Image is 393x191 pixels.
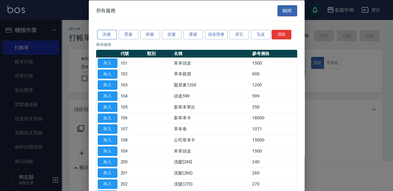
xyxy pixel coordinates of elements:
td: 240 [251,157,297,168]
td: 200 [119,157,146,168]
th: 名稱 [172,50,251,58]
button: 燙髮 [119,30,138,39]
button: 頭皮理療 [205,30,228,39]
td: 頭皮599 [172,90,251,101]
button: 其它 [229,30,249,39]
td: 101 [119,58,146,69]
td: 1500 [251,145,297,157]
td: 109 [119,145,146,157]
span: 所有服務 [96,7,116,14]
td: 草本頭皮 [172,58,251,69]
button: 加入 [98,157,117,167]
button: 加入 [98,69,117,79]
td: 公司草本卡 [172,134,251,145]
td: 1200 [251,79,297,90]
td: 201 [119,167,146,178]
td: 髮原素1200 [172,79,251,90]
td: 新草本單次 [172,101,251,113]
button: 剪髮 [140,30,160,39]
button: 加入 [98,102,117,112]
td: 599 [251,90,297,101]
td: 本草頭皮 [172,145,251,157]
td: 18000 [251,113,297,124]
td: 260 [251,167,297,178]
button: 加入 [98,58,117,68]
td: 洗髮(260) [172,167,251,178]
td: 1500 [251,58,297,69]
td: 202 [119,178,146,189]
button: 加入 [98,91,117,101]
button: 清除 [272,30,291,39]
button: 染髮 [162,30,182,39]
button: 加入 [98,113,117,123]
button: 加入 [98,80,117,90]
td: 103 [119,79,146,90]
button: 加入 [98,124,117,134]
td: 102 [119,69,146,80]
td: 洗髮[240] [172,157,251,168]
button: 瓦皮 [251,30,271,39]
td: 15000 [251,134,297,145]
td: 270 [251,178,297,189]
button: 加入 [98,146,117,156]
td: 105 [119,101,146,113]
td: 104 [119,90,146,101]
th: 代號 [119,50,146,58]
button: 護髮 [183,30,203,39]
td: 草本卷 [172,123,251,134]
td: 107 [119,123,146,134]
th: 類別 [145,50,172,58]
td: 洗髮(270) [172,178,251,189]
p: 80 筆服務 [96,42,297,47]
button: 加入 [98,135,117,145]
td: 600 [251,69,297,80]
button: 關閉 [277,5,297,16]
td: 108 [119,134,146,145]
td: 350 [251,101,297,113]
button: 加入 [98,179,117,189]
button: 加入 [98,168,117,178]
td: 106 [119,113,146,124]
td: 1071 [251,123,297,134]
th: 參考價格 [251,50,297,58]
button: 洗髮 [97,30,117,39]
td: 草本親朋 [172,69,251,80]
td: 新草本卡 [172,113,251,124]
